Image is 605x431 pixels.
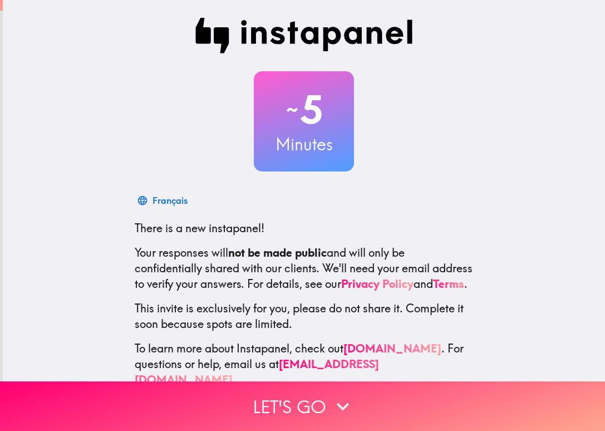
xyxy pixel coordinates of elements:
div: Français [153,193,188,208]
button: Français [135,189,192,212]
span: ~ [284,93,300,126]
h2: 5 [254,87,354,133]
img: Instapanel [195,18,413,53]
p: To learn more about Instapanel, check out . For questions or help, email us at . [135,341,473,388]
p: Your responses will and will only be confidentially shared with our clients. We'll need your emai... [135,245,473,292]
a: Terms [433,277,464,291]
span: There is a new instapanel! [135,221,264,235]
h3: Minutes [254,133,354,156]
a: Privacy Policy [341,277,414,291]
a: [DOMAIN_NAME] [343,341,441,355]
p: This invite is exclusively for you, please do not share it. Complete it soon because spots are li... [135,301,473,332]
b: not be made public [228,246,327,259]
